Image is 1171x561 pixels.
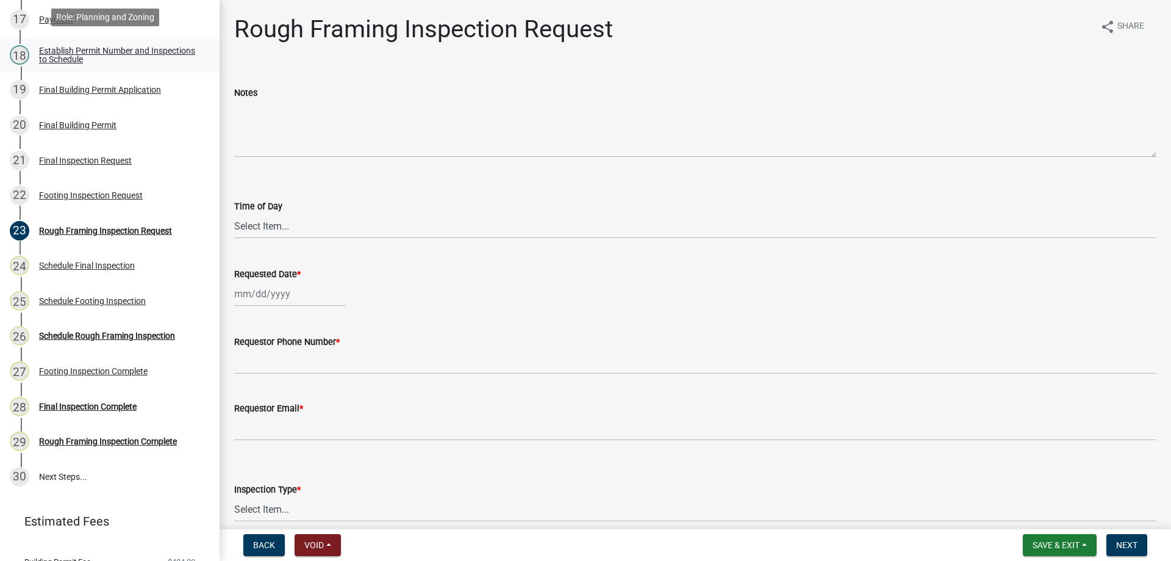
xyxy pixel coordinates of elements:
[10,256,29,275] div: 24
[243,534,285,556] button: Back
[39,121,116,129] div: Final Building Permit
[39,437,177,446] div: Rough Framing Inspection Complete
[39,402,137,411] div: Final Inspection Complete
[10,326,29,346] div: 26
[1117,20,1144,34] span: Share
[39,156,132,165] div: Final Inspection Request
[10,115,29,135] div: 20
[39,46,200,63] div: Establish Permit Number and Inspections to Schedule
[39,226,172,235] div: Rough Framing Inspection Request
[39,297,146,305] div: Schedule Footing Inspection
[253,540,275,550] span: Back
[10,10,29,29] div: 17
[10,80,29,100] div: 19
[10,397,29,416] div: 28
[234,405,303,413] label: Requestor Email
[51,9,159,26] div: Role: Planning and Zoning
[304,540,324,550] span: Void
[10,221,29,241] div: 23
[39,261,135,270] div: Schedule Final Inspection
[295,534,341,556] button: Void
[234,270,301,279] label: Requested Date
[234,338,340,347] label: Requestor Phone Number
[234,15,613,44] h1: Rough Framing Inspection Request
[1023,534,1097,556] button: Save & Exit
[1116,540,1137,550] span: Next
[1033,540,1080,550] span: Save & Exit
[39,85,161,94] div: Final Building Permit Application
[10,291,29,311] div: 25
[234,203,282,211] label: Time of Day
[1106,534,1147,556] button: Next
[234,281,346,306] input: mm/dd/yyyy
[10,361,29,381] div: 27
[39,15,73,24] div: Payment
[39,191,143,200] div: Footing Inspection Request
[10,432,29,451] div: 29
[10,186,29,205] div: 22
[1090,15,1154,38] button: shareShare
[234,486,301,494] label: Inspection Type
[234,89,257,98] label: Notes
[10,45,29,65] div: 18
[1100,20,1115,34] i: share
[39,331,175,340] div: Schedule Rough Framing Inspection
[10,509,200,534] a: Estimated Fees
[10,151,29,170] div: 21
[39,367,148,375] div: Footing Inspection Complete
[10,467,29,487] div: 30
